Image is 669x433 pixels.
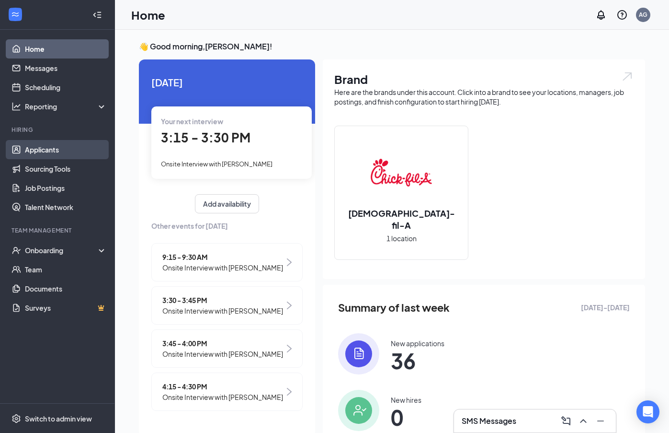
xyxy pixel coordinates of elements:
[578,415,589,427] svg: ChevronUp
[25,178,107,198] a: Job Postings
[338,333,379,374] img: icon
[25,260,107,279] a: Team
[161,117,223,126] span: Your next interview
[151,221,303,231] span: Other events for [DATE]
[151,75,303,90] span: [DATE]
[25,78,107,97] a: Scheduling
[11,102,21,111] svg: Analysis
[25,414,92,423] div: Switch to admin view
[162,295,283,305] span: 3:30 - 3:45 PM
[25,102,107,111] div: Reporting
[195,194,259,213] button: Add availability
[131,7,165,23] h1: Home
[576,413,591,429] button: ChevronUp
[25,298,107,317] a: SurveysCrown
[593,413,608,429] button: Minimize
[25,159,107,178] a: Sourcing Tools
[11,226,105,234] div: Team Management
[391,409,421,426] span: 0
[621,71,634,82] img: open.6027fd2a22e1237b5b06.svg
[25,279,107,298] a: Documents
[161,160,272,168] span: Onsite Interview with [PERSON_NAME]
[11,414,21,423] svg: Settings
[162,381,283,392] span: 4:15 - 4:30 PM
[11,10,20,19] svg: WorkstreamLogo
[616,9,628,21] svg: QuestionInfo
[338,390,379,431] img: icon
[558,413,574,429] button: ComposeMessage
[335,207,468,231] h2: [DEMOGRAPHIC_DATA]-fil-A
[92,10,102,20] svg: Collapse
[139,41,645,52] h3: 👋 Good morning, [PERSON_NAME] !
[391,395,421,405] div: New hires
[334,87,634,106] div: Here are the brands under this account. Click into a brand to see your locations, managers, job p...
[639,11,647,19] div: AG
[162,305,283,316] span: Onsite Interview with [PERSON_NAME]
[25,39,107,59] a: Home
[162,338,283,349] span: 3:45 - 4:00 PM
[581,302,630,313] span: [DATE] - [DATE]
[162,262,283,273] span: Onsite Interview with [PERSON_NAME]
[25,246,99,255] div: Onboarding
[25,140,107,159] a: Applicants
[161,129,250,145] span: 3:15 - 3:30 PM
[595,415,606,427] svg: Minimize
[162,349,283,359] span: Onsite Interview with [PERSON_NAME]
[25,198,107,217] a: Talent Network
[338,299,450,316] span: Summary of last week
[636,400,659,423] div: Open Intercom Messenger
[560,415,572,427] svg: ComposeMessage
[595,9,607,21] svg: Notifications
[391,339,444,348] div: New applications
[386,233,417,244] span: 1 location
[11,126,105,134] div: Hiring
[334,71,634,87] h1: Brand
[162,392,283,402] span: Onsite Interview with [PERSON_NAME]
[462,416,516,426] h3: SMS Messages
[391,352,444,369] span: 36
[162,252,283,262] span: 9:15 - 9:30 AM
[11,246,21,255] svg: UserCheck
[371,142,432,203] img: Chick-fil-A
[25,59,107,78] a: Messages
